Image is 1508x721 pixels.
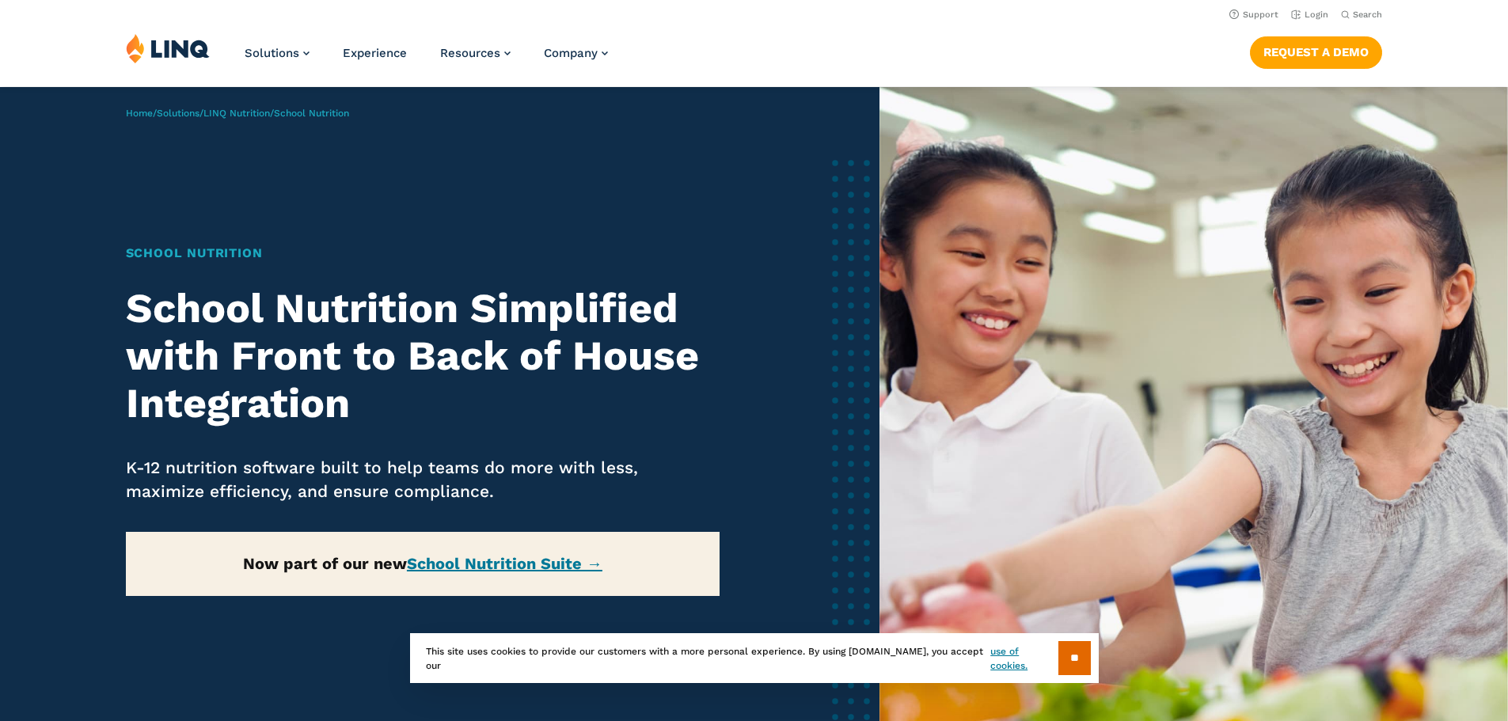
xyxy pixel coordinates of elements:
img: LINQ | K‑12 Software [126,33,210,63]
span: Search [1353,9,1382,20]
nav: Button Navigation [1250,33,1382,68]
h2: School Nutrition Simplified with Front to Back of House Integration [126,285,720,427]
span: Company [544,46,598,60]
a: Company [544,46,608,60]
nav: Primary Navigation [245,33,608,85]
span: Solutions [245,46,299,60]
a: Login [1291,9,1328,20]
strong: Now part of our new [243,554,602,573]
span: School Nutrition [274,108,349,119]
a: School Nutrition Suite → [407,554,602,573]
span: Resources [440,46,500,60]
a: Solutions [157,108,199,119]
span: / / / [126,108,349,119]
a: Experience [343,46,407,60]
a: Resources [440,46,511,60]
a: Home [126,108,153,119]
button: Open Search Bar [1341,9,1382,21]
a: Request a Demo [1250,36,1382,68]
a: LINQ Nutrition [203,108,270,119]
h1: School Nutrition [126,244,720,263]
a: Support [1229,9,1278,20]
p: K-12 nutrition software built to help teams do more with less, maximize efficiency, and ensure co... [126,456,720,503]
a: use of cookies. [990,644,1058,673]
a: Solutions [245,46,310,60]
div: This site uses cookies to provide our customers with a more personal experience. By using [DOMAIN... [410,633,1099,683]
